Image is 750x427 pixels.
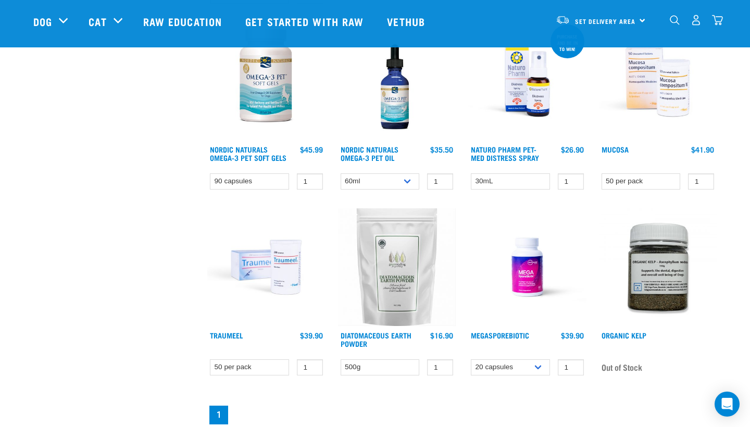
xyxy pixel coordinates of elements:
a: Organic Kelp [602,333,646,337]
div: $35.50 [430,145,453,154]
a: MegaSporeBiotic [471,333,529,337]
img: van-moving.png [556,15,570,24]
div: $26.90 [561,145,584,154]
a: Mucosa [602,147,629,151]
input: 1 [558,359,584,375]
div: $39.90 [300,331,323,340]
input: 1 [427,173,453,190]
div: Open Intercom Messenger [715,392,740,417]
input: 1 [558,173,584,190]
img: home-icon-1@2x.png [670,15,680,25]
img: 10870 [599,208,717,326]
input: 1 [688,173,714,190]
span: Out of Stock [602,359,642,375]
div: $16.90 [430,331,453,340]
a: Vethub [377,1,438,42]
img: RE Product Shoot 2023 Nov8644 [207,208,326,326]
a: Diatomaceous Earth Powder [341,333,411,345]
img: Bottle Of 60ml Omega3 For Pets [338,22,456,141]
a: Naturo Pharm Pet-Med Distress Spray [471,147,539,159]
img: RE Product Shoot 2023 Nov8652 [599,22,717,141]
div: $39.90 [561,331,584,340]
img: Diatomaceous earth [338,208,456,326]
img: Raw Essentials Mega Spore Biotic Probiotic For Dogs [468,208,586,326]
img: user.png [691,15,702,26]
input: 1 [297,359,323,375]
div: $45.99 [300,145,323,154]
nav: pagination [207,404,717,426]
img: home-icon@2x.png [712,15,723,26]
a: Traumeel [210,333,243,337]
span: Set Delivery Area [575,19,635,23]
a: Dog [33,14,52,29]
a: Nordic Naturals Omega-3 Pet Soft Gels [210,147,286,159]
a: Raw Education [133,1,235,42]
div: $41.90 [691,145,714,154]
img: Bottle Of Omega3 Pet With 90 Capsules For Pets [207,22,326,141]
input: 1 [297,173,323,190]
img: RE Product Shoot 2023 Nov8635 [468,22,586,141]
a: Page 1 [209,406,228,424]
a: Get started with Raw [235,1,377,42]
a: Nordic Naturals Omega-3 Pet Oil [341,147,398,159]
a: Cat [89,14,106,29]
input: 1 [427,359,453,375]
